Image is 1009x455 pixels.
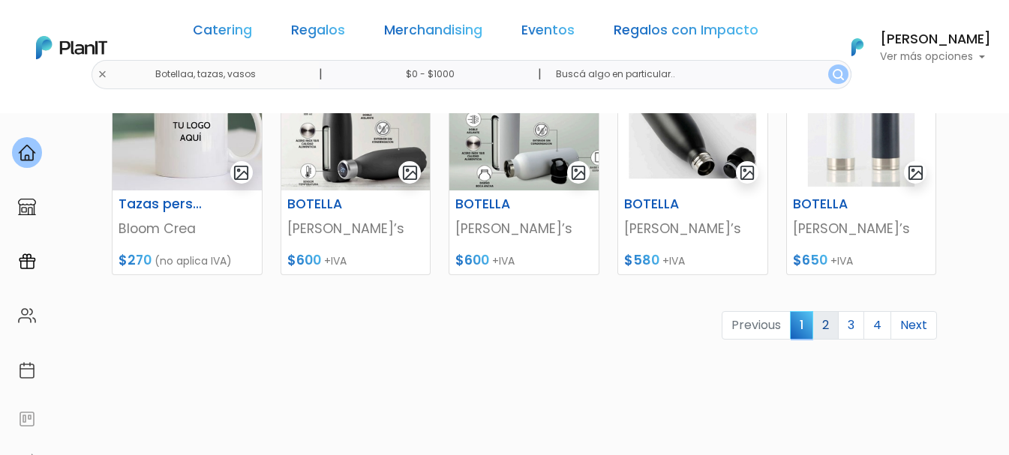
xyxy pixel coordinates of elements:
[77,14,216,43] div: ¿Necesitás ayuda?
[155,253,232,268] span: (no aplica IVA)
[18,307,36,325] img: people-662611757002400ad9ed0e3c099ab2801c6687ba6c219adb57efc949bc21e19d.svg
[401,164,419,181] img: gallery-light
[287,219,425,238] p: [PERSON_NAME]’s
[112,58,263,275] a: gallery-light Tazas personalizadas Bloom Crea $270 (no aplica IVA)
[492,253,515,268] span: +IVA
[233,164,250,181] img: gallery-light
[278,196,382,212] h6: BOTELLA
[880,33,991,46] h6: [PERSON_NAME]
[544,60,851,89] input: Buscá algo en particular..
[521,24,575,42] a: Eventos
[36,36,107,59] img: PlanIt Logo
[890,311,937,340] a: Next
[455,219,593,238] p: [PERSON_NAME]’s
[863,311,891,340] a: 4
[538,65,542,83] p: |
[119,219,256,238] p: Bloom Crea
[618,58,767,190] img: thumb_Captura_de_pantalla_2024-03-04_153843.jpg
[110,196,213,212] h6: Tazas personalizadas
[324,253,347,268] span: +IVA
[193,24,252,42] a: Catering
[615,196,719,212] h6: BOTELLA
[617,58,768,275] a: gallery-light BOTELLA [PERSON_NAME]’s $580 +IVA
[570,164,587,181] img: gallery-light
[119,251,152,269] span: $270
[832,28,991,67] button: PlanIt Logo [PERSON_NAME] Ver más opciones
[787,58,936,190] img: thumb_Captura_de_pantalla_2024-03-04_162839.jpg
[793,251,827,269] span: $650
[449,58,599,190] img: thumb_Captura_de_pantalla_2024-03-01_173654.jpg
[287,251,321,269] span: $600
[790,311,813,339] span: 1
[812,311,839,340] a: 2
[880,52,991,62] p: Ver más opciones
[624,251,659,269] span: $580
[830,253,853,268] span: +IVA
[784,196,887,212] h6: BOTELLA
[739,164,756,181] img: gallery-light
[18,198,36,216] img: marketplace-4ceaa7011d94191e9ded77b95e3339b90024bf715f7c57f8cf31f2d8c509eaba.svg
[907,164,924,181] img: gallery-light
[98,70,107,79] img: close-6986928ebcb1d6c9903e3b54e860dbc4d054630f23adef3a32610726dff6a82b.svg
[786,58,937,275] a: gallery-light BOTELLA [PERSON_NAME]’s $650 +IVA
[18,361,36,379] img: calendar-87d922413cdce8b2cf7b7f5f62616a5cf9e4887200fb71536465627b3292af00.svg
[384,24,482,42] a: Merchandising
[841,31,874,64] img: PlanIt Logo
[838,311,864,340] a: 3
[113,58,262,190] img: thumb_WhatsApp_Image_2023-11-17_at_09.56.10.jpeg
[291,24,345,42] a: Regalos
[446,196,550,212] h6: BOTELLA
[624,219,761,238] p: [PERSON_NAME]’s
[18,144,36,162] img: home-e721727adea9d79c4d83392d1f703f7f8bce08238fde08b1acbfd93340b81755.svg
[793,219,930,238] p: [PERSON_NAME]’s
[455,251,489,269] span: $600
[614,24,758,42] a: Regalos con Impacto
[662,253,685,268] span: +IVA
[281,58,431,275] a: gallery-light BOTELLA [PERSON_NAME]’s $600 +IVA
[319,65,323,83] p: |
[281,58,431,190] img: thumb_Captura_de_pantalla_2024-03-01_171931.jpg
[833,69,844,80] img: search_button-432b6d5273f82d61273b3651a40e1bd1b912527efae98b1b7a1b2c0702e16a8d.svg
[449,58,599,275] a: gallery-light BOTELLA [PERSON_NAME]’s $600 +IVA
[18,253,36,271] img: campaigns-02234683943229c281be62815700db0a1741e53638e28bf9629b52c665b00959.svg
[18,410,36,428] img: feedback-78b5a0c8f98aac82b08bfc38622c3050aee476f2c9584af64705fc4e61158814.svg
